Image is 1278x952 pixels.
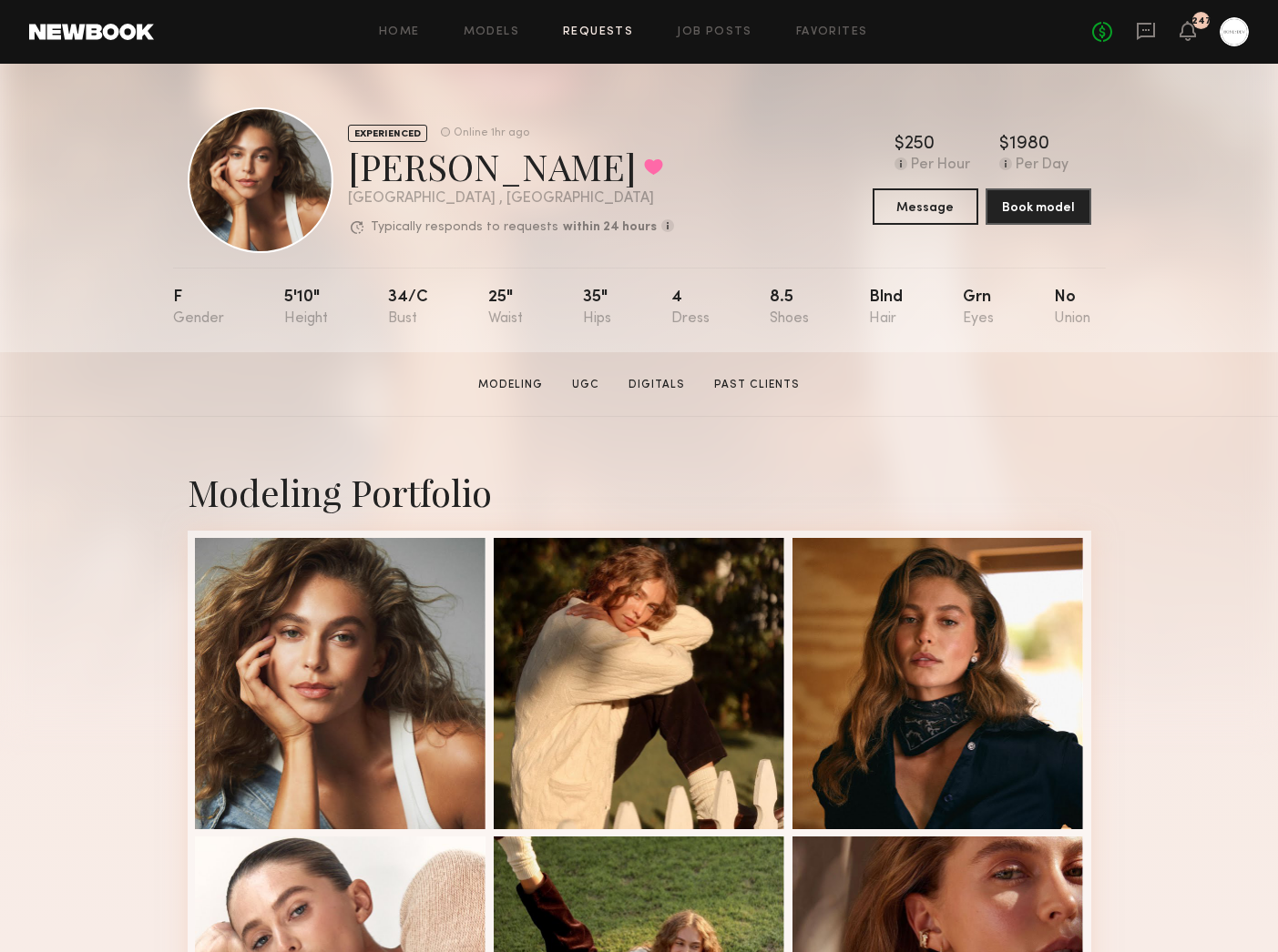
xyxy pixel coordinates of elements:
[963,289,994,327] div: Grn
[1191,16,1212,26] div: 247
[388,289,428,327] div: 34/c
[371,221,558,234] p: Typically responds to requests
[488,289,523,327] div: 25"
[348,125,427,142] div: EXPERIENCED
[1016,157,1068,174] div: Per Day
[869,289,903,327] div: Blnd
[284,289,328,327] div: 5'10"
[563,221,657,234] b: within 24 hours
[188,468,1091,516] div: Modeling Portfolio
[911,157,970,174] div: Per Hour
[796,26,868,38] a: Favorites
[905,136,935,154] div: 250
[873,188,978,225] button: Message
[986,188,1091,225] button: Book model
[348,142,674,190] div: [PERSON_NAME]
[565,377,607,393] a: UGC
[1054,289,1090,327] div: No
[471,377,550,393] a: Modeling
[895,136,905,154] div: $
[677,26,752,38] a: Job Posts
[707,377,807,393] a: Past Clients
[173,289,224,327] div: F
[464,26,519,38] a: Models
[379,26,420,38] a: Home
[770,289,809,327] div: 8.5
[348,191,674,207] div: [GEOGRAPHIC_DATA] , [GEOGRAPHIC_DATA]
[999,136,1009,154] div: $
[583,289,611,327] div: 35"
[671,289,710,327] div: 4
[1009,136,1049,154] div: 1980
[563,26,633,38] a: Requests
[621,377,692,393] a: Digitals
[454,127,529,139] div: Online 1hr ago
